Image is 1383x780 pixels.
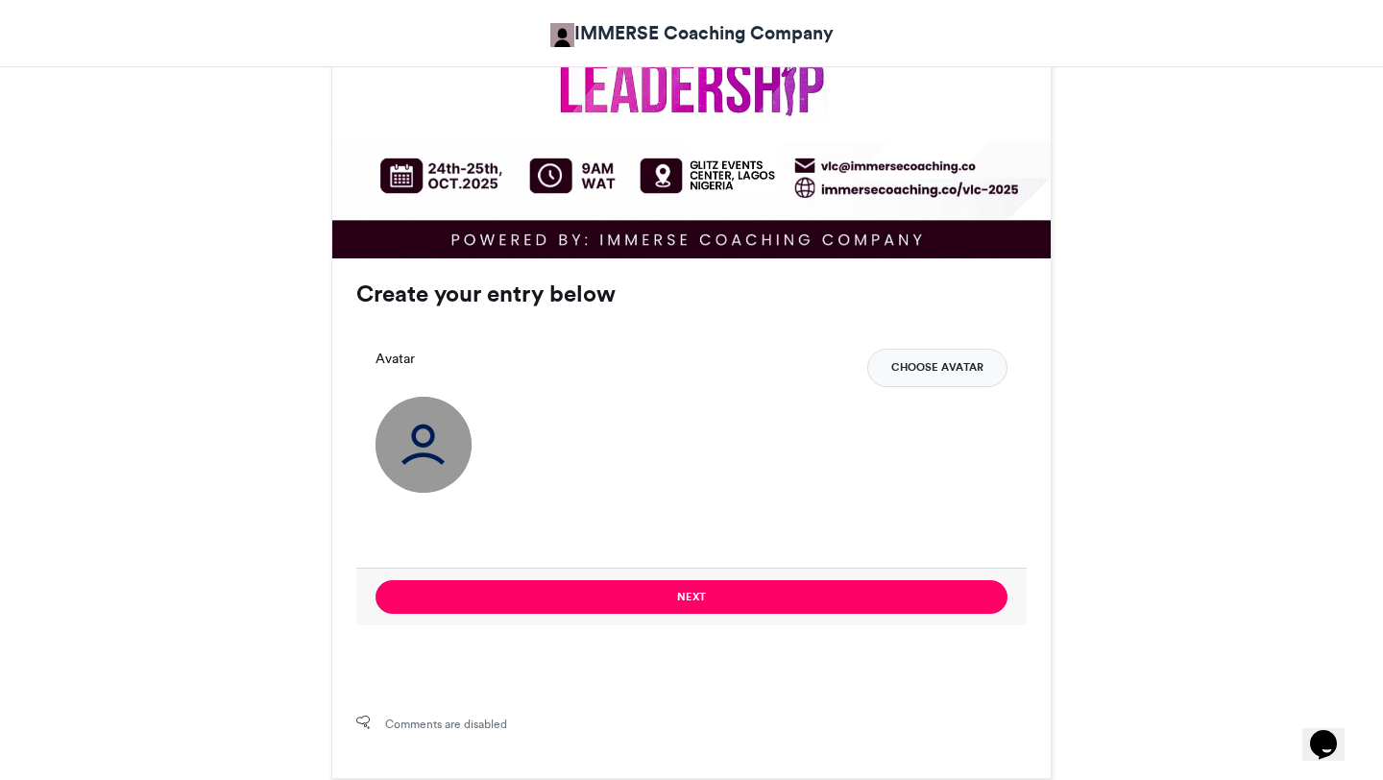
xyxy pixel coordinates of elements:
[376,349,415,369] label: Avatar
[1302,703,1364,761] iframe: chat widget
[356,282,1027,305] h3: Create your entry below
[376,397,472,493] img: user_circle.png
[385,716,507,733] span: Comments are disabled
[867,349,1007,387] button: Choose Avatar
[550,19,834,47] a: IMMERSE Coaching Company
[550,23,574,47] img: IMMERSE Coaching Company
[376,580,1007,614] button: Next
